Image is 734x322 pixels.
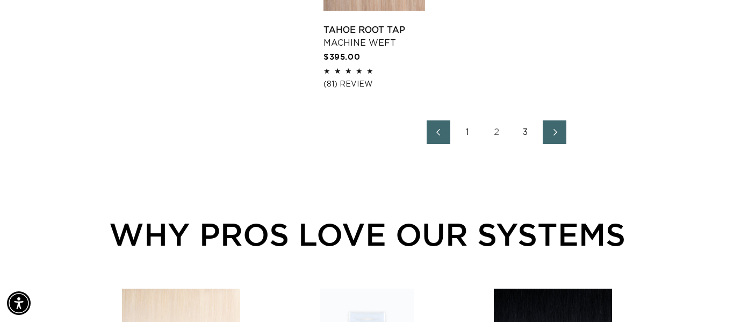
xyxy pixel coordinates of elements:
div: WHY PROS LOVE OUR SYSTEMS [64,211,670,257]
a: Tahoe Root Tap Machine Weft [323,24,425,49]
a: Page 1 [456,120,479,144]
a: Page 2 [485,120,508,144]
a: Next page [543,120,566,144]
a: Previous page [427,120,450,144]
a: Page 3 [514,120,537,144]
div: Accessibility Menu [7,291,31,315]
nav: Pagination [323,120,670,144]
